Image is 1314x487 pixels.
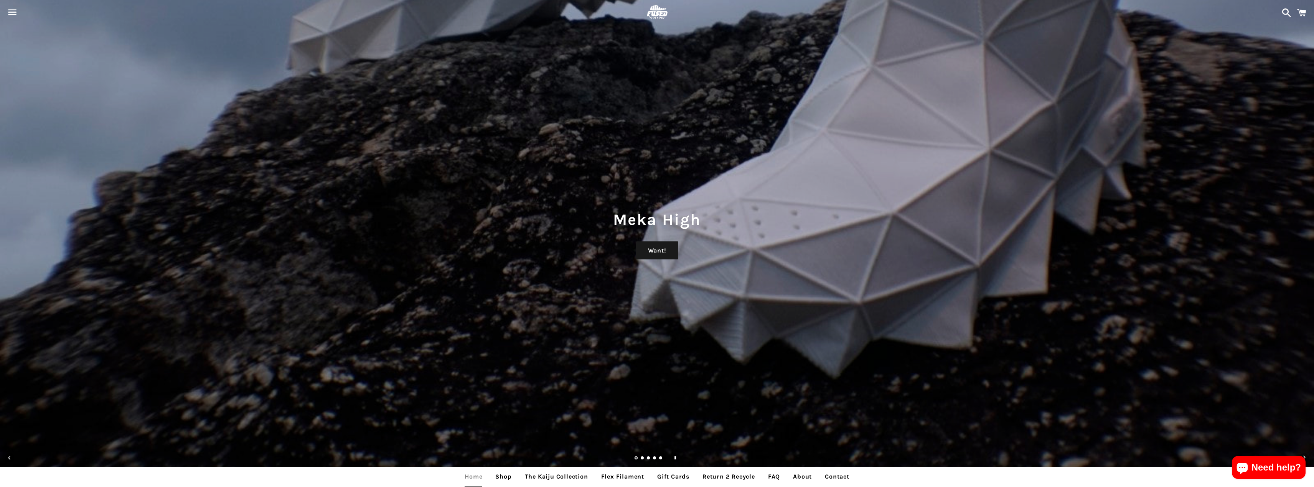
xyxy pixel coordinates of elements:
[641,457,645,461] a: Load slide 2
[787,467,818,486] a: About
[636,241,678,260] a: Want!
[1296,449,1313,466] button: Next slide
[659,457,663,461] a: Load slide 5
[1230,456,1308,481] inbox-online-store-chat: Shopify online store chat
[1,449,18,466] button: Previous slide
[697,467,761,486] a: Return 2 Recycle
[647,457,651,461] a: Load slide 3
[819,467,855,486] a: Contact
[519,467,594,486] a: The Kaiju Collection
[653,457,657,461] a: Load slide 4
[595,467,650,486] a: Flex Filament
[490,467,517,486] a: Shop
[635,457,638,461] a: Slide 1, current
[459,467,488,486] a: Home
[651,467,695,486] a: Gift Cards
[666,449,683,466] button: Pause slideshow
[8,208,1306,231] h1: Meka High
[762,467,786,486] a: FAQ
